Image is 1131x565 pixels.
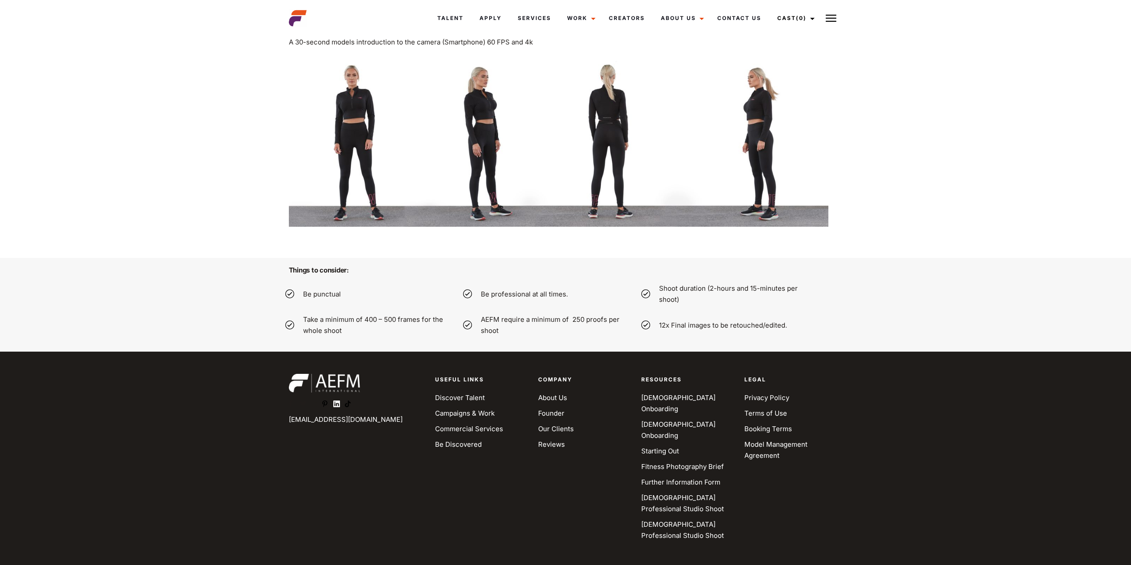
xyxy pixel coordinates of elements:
[538,409,564,417] a: Founder
[559,4,601,32] a: Work
[641,493,724,513] a: [DEMOGRAPHIC_DATA] Professional Studio Shoot
[538,440,565,449] a: Reviews
[709,4,769,32] a: Contact Us
[538,393,567,402] a: About Us
[435,425,503,433] a: Commercial Services
[289,415,403,424] a: [EMAIL_ADDRESS][DOMAIN_NAME]
[429,4,472,32] a: Talent
[641,393,715,413] a: [DEMOGRAPHIC_DATA] Onboarding
[289,374,360,393] img: aefm-brand-22-white.png
[322,399,333,410] a: AEFM Pinterest
[641,374,734,385] p: Resources
[826,13,836,24] img: Burger icon
[435,409,495,417] a: Campaigns & Work
[481,283,659,305] li: Be professional at all times.
[344,399,356,410] a: AEFM TikTok
[289,58,829,227] img: ALEX_POLA
[641,520,724,540] a: [DEMOGRAPHIC_DATA] Professional Studio Shoot
[769,4,820,32] a: Cast(0)
[744,425,792,433] a: Booking Terms
[641,420,715,440] a: [DEMOGRAPHIC_DATA] Onboarding
[472,4,510,32] a: Apply
[744,393,789,402] a: Privacy Policy
[311,399,322,410] a: AEFM Instagram
[289,36,843,48] p: A 30-second models introduction to the camera (Smartphone) 60 FPS and 4k
[659,283,837,305] li: Shoot duration (2-hours and 15-minutes per shoot)
[538,374,631,385] p: Company
[744,409,787,417] a: Terms of Use
[481,314,659,336] li: AEFM require a minimum of 250 proofs per shoot
[333,399,344,410] a: AEFM Linkedin
[300,399,311,410] a: AEFM Twitter
[641,462,724,471] a: Fitness Photography Brief
[538,425,574,433] a: Our Clients
[510,4,559,32] a: Services
[289,9,307,27] img: cropped-aefm-brand-fav-22-square.png
[744,440,807,460] a: Model Management Agreement
[744,374,837,385] p: Legal
[796,15,807,21] span: (0)
[289,399,300,410] a: AEFM Facebook
[641,478,720,486] a: Further Information Form
[601,4,653,32] a: Creators
[659,314,837,336] li: 12x Final images to be retouched/edited.
[641,447,679,455] a: Starting Out
[289,264,843,276] h5: Things to consider:
[435,393,485,402] a: Discover Talent
[303,314,481,336] li: Take a minimum of 400 – 500 frames for the whole shoot
[303,283,481,305] li: Be punctual
[653,4,709,32] a: About Us
[435,374,528,385] p: Useful Links
[435,440,482,449] a: Be Discovered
